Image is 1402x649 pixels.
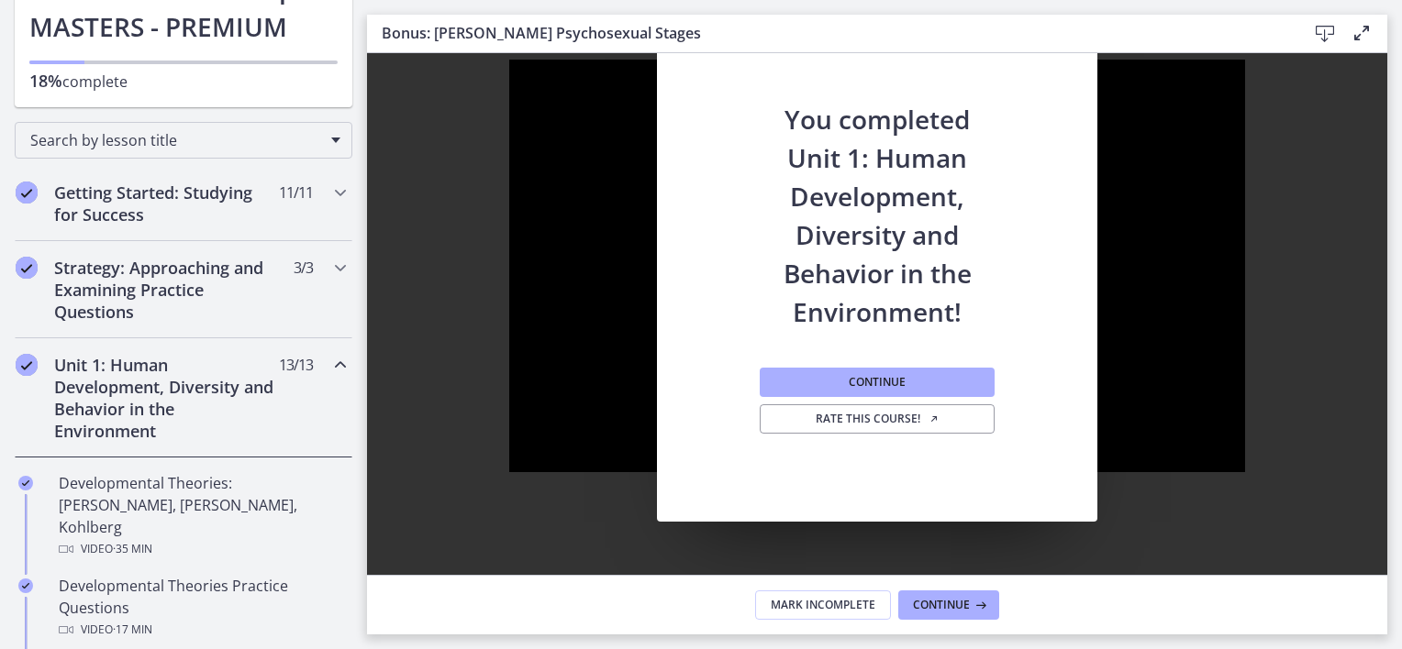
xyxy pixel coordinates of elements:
[30,130,322,150] span: Search by lesson title
[382,22,1277,44] h3: Bonus: [PERSON_NAME] Psychosexual Stages
[816,412,940,426] span: Rate this course!
[113,619,152,641] span: · 17 min
[18,476,33,490] i: Completed
[59,619,345,641] div: Video
[756,63,998,331] h2: You completed Unit 1: Human Development, Diversity and Behavior in the Environment!
[760,404,995,434] a: Rate this course! Opens in a new window
[15,122,352,159] div: Search by lesson title
[54,181,278,225] h2: Getting Started: Studying for Success
[113,538,152,560] span: · 35 min
[18,578,33,593] i: Completed
[29,70,338,93] p: complete
[849,375,906,390] span: Continue
[59,472,345,560] div: Developmental Theories: [PERSON_NAME], [PERSON_NAME], Kohlberg
[59,575,345,641] div: Developmental Theories Practice Questions
[279,181,313,203] span: 11 / 11
[54,257,278,323] h2: Strategy: Approaching and Examining Practice Questions
[294,257,313,279] span: 3 / 3
[54,354,278,442] h2: Unit 1: Human Development, Diversity and Behavior in the Environment
[279,354,313,376] span: 13 / 13
[16,181,38,203] i: Completed
[898,590,999,620] button: Continue
[16,257,38,279] i: Completed
[929,413,940,424] i: Opens in a new window
[755,590,891,620] button: Mark Incomplete
[771,598,875,612] span: Mark Incomplete
[760,368,995,397] button: Continue
[29,70,62,92] span: 18%
[913,598,970,612] span: Continue
[59,538,345,560] div: Video
[16,354,38,376] i: Completed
